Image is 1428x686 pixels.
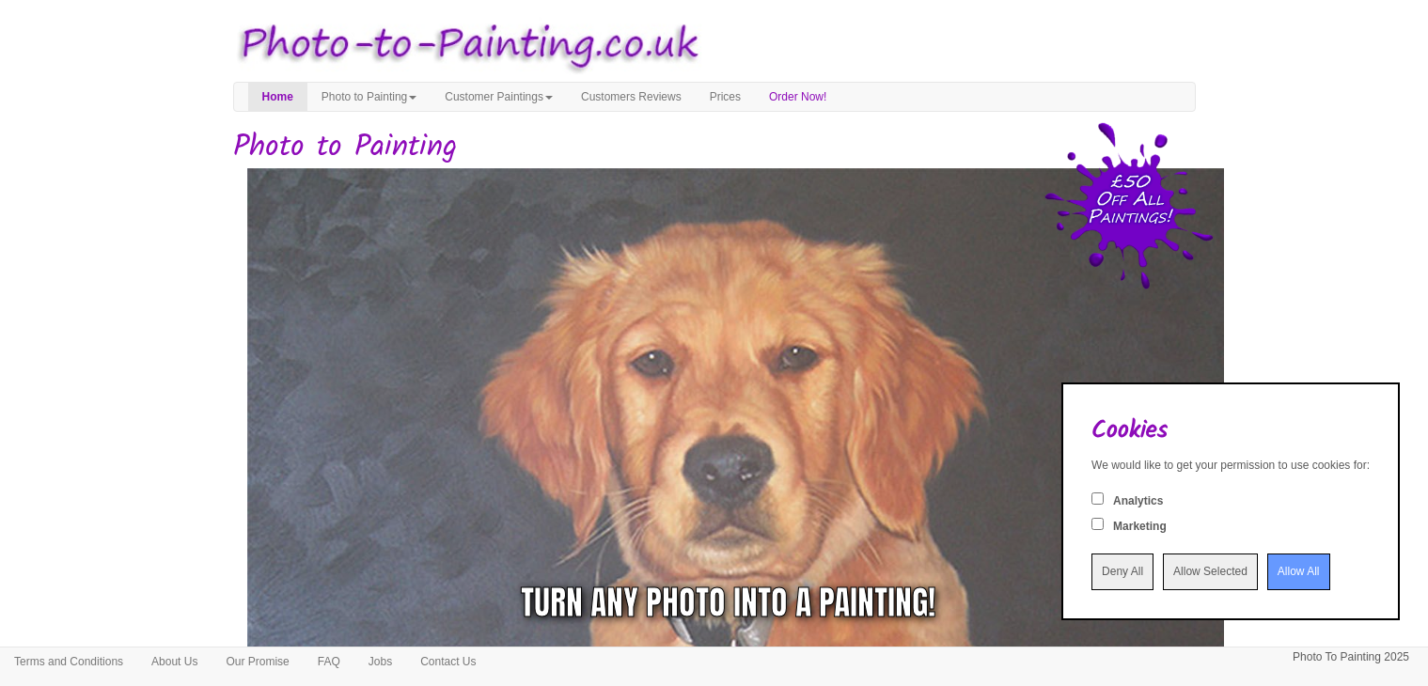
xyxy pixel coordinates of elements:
[1267,553,1330,590] input: Allow All
[696,83,755,111] a: Prices
[1091,417,1370,444] h2: Cookies
[521,579,935,627] div: Turn any photo into a painting!
[307,83,431,111] a: Photo to Painting
[212,647,303,676] a: Our Promise
[304,647,354,676] a: FAQ
[224,9,705,82] img: Photo to Painting
[1091,458,1370,474] div: We would like to get your permission to use cookies for:
[137,647,212,676] a: About Us
[354,647,406,676] a: Jobs
[1113,519,1167,535] label: Marketing
[567,83,696,111] a: Customers Reviews
[1091,553,1153,590] input: Deny All
[248,83,307,111] a: Home
[1163,553,1258,590] input: Allow Selected
[1113,493,1163,509] label: Analytics
[431,83,567,111] a: Customer Paintings
[406,647,490,676] a: Contact Us
[233,131,1196,164] h1: Photo to Painting
[1044,122,1214,289] img: 50 pound price drop
[1293,647,1409,667] p: Photo To Painting 2025
[755,83,840,111] a: Order Now!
